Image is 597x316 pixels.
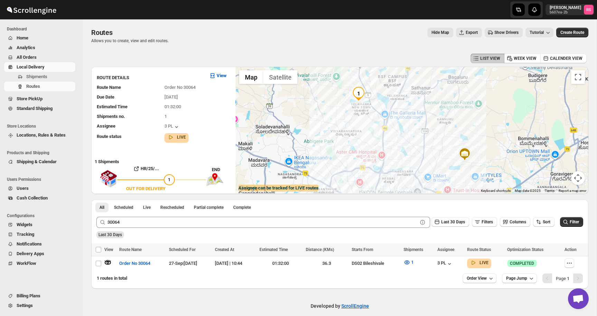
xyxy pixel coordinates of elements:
button: Order No 30064 [115,258,154,269]
span: Complete [233,205,251,210]
span: Locations, Rules & Rates [17,132,66,138]
button: Order View [463,273,496,283]
span: Assignee [437,247,454,252]
button: LIVE [470,259,489,266]
span: Shipments [26,74,47,79]
button: CALENDER VIEW [540,54,587,63]
span: Rescheduled [160,205,184,210]
button: Locations, Rules & Rates [4,130,75,140]
label: Assignee can be tracked for LIVE routes [238,185,319,192]
img: Google [237,184,260,193]
button: WEEK VIEW [504,54,541,63]
b: View [217,73,227,78]
span: Assignee [97,123,115,129]
span: Users [17,186,29,191]
button: Tutorial [525,28,553,37]
button: Settings [4,301,75,310]
button: Keyboard shortcuts [481,188,511,193]
div: [DATE] | 10:44 [215,260,255,267]
p: [PERSON_NAME] [550,5,581,10]
span: Notifications [17,241,42,247]
span: Route Name [119,247,142,252]
span: 01:32:00 [164,104,181,109]
span: Estimated Time [259,247,288,252]
span: Last 30 Days [441,220,465,224]
p: Developed by [311,303,369,309]
span: Created At [215,247,234,252]
span: Live [143,205,151,210]
img: trip_end.png [206,173,224,186]
span: WEEK VIEW [514,56,537,61]
span: Last 30 Days [98,232,122,237]
span: Distance (KMs) [306,247,334,252]
div: Open chat [568,288,589,309]
a: Terms (opens in new tab) [545,189,555,193]
span: Route Status [467,247,491,252]
img: shop.svg [100,165,117,192]
button: 3 PL [437,260,453,267]
button: Columns [500,217,530,227]
span: All [99,205,104,210]
span: Order No 30064 [119,260,150,267]
div: DS02 Bileshivale [352,260,399,267]
a: ScrollEngine [341,303,369,309]
span: Estimated Time [97,104,127,109]
button: User menu [546,4,594,15]
input: Press enter after typing | Search Eg. Order No 30064 [107,217,418,228]
b: LIVE [177,135,186,140]
span: Route status [97,134,122,139]
span: 1 [164,114,167,119]
button: Show Drivers [485,28,523,37]
button: Delivery Apps [4,249,75,259]
p: b607ea-2b [550,10,581,15]
b: 1 Shipments [91,156,119,164]
span: Page Jump [506,276,527,281]
span: Shipments [404,247,423,252]
button: Show satellite imagery [263,70,297,84]
h3: ROUTE DETAILS [97,74,203,81]
span: Map data ©2025 [515,189,541,193]
button: Map action label [427,28,453,37]
span: Route Name [97,85,121,90]
span: LIST VIEW [480,56,500,61]
span: Create Route [560,30,584,35]
button: View [205,70,231,81]
span: Scheduled [114,205,133,210]
button: Tracking [4,230,75,239]
button: Filters [472,217,497,227]
img: ScrollEngine [6,1,57,18]
text: RS [586,8,591,12]
button: Cash Collection [4,193,75,203]
button: 1 [399,257,418,268]
span: Sort [543,220,550,224]
p: Allows you to create, view and edit routes. [91,38,169,44]
div: END [212,166,232,173]
button: Last 30 Days [432,217,469,227]
a: Report a map error [559,189,586,193]
button: Map camera controls [571,171,585,185]
span: Store Locations [7,123,78,129]
button: WorkFlow [4,259,75,268]
span: Tracking [17,232,34,237]
span: Shipments no. [97,114,125,119]
button: HR/25/... [117,163,175,174]
span: Scheduled For [169,247,196,252]
span: Products and Shipping [7,150,78,156]
span: Show Drivers [494,30,519,35]
span: Order View [467,276,487,281]
span: All Orders [17,55,37,60]
span: Settings [17,303,33,308]
span: Filter [570,220,579,224]
span: 27-Sep | [DATE] [169,261,197,266]
button: All routes [95,203,108,212]
span: Home [17,35,28,40]
span: Configurations [7,213,78,219]
b: HR/25/... [141,166,159,171]
span: 1 [168,177,170,182]
button: Billing Plans [4,291,75,301]
button: Export [456,28,482,37]
span: Local Delivery [17,64,45,69]
a: Open this area in Google Maps (opens a new window) [237,184,260,193]
b: 1 [567,276,569,281]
